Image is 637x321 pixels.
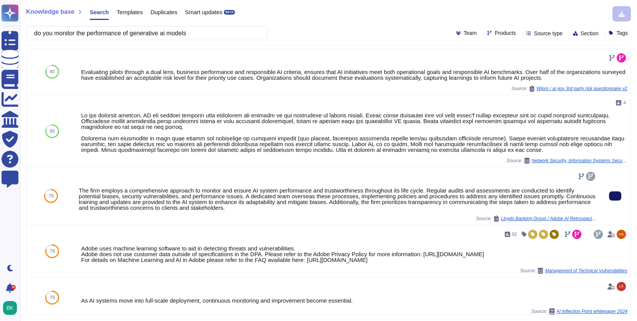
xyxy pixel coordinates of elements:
span: Search [90,9,109,15]
span: 80 [50,129,55,133]
span: 92 [512,232,517,237]
div: Evaluating pilots through a dual lens, business performance and responsible AI criteria, ensures ... [81,69,627,81]
div: 9+ [11,285,16,290]
span: Network Security, Information Systems Security Policies, Malware Protections, Management of Techn... [532,158,627,163]
input: Search a question or template... [30,26,260,40]
span: Smart updates [185,9,223,15]
span: Source: [476,216,597,222]
span: 79 [49,194,54,198]
span: Source type [534,31,563,36]
span: Templates [117,9,143,15]
img: user [617,230,626,239]
div: The firm employs a comprehensive approach to monitor and ensure AI system performance and trustwo... [79,188,597,211]
div: As AI systems move into full-scale deployment, continuous monitoring and improvement become essen... [81,298,627,303]
div: Adobe uses machine learning software to aid in detecting threats and vulnerabilities. Adobe does ... [81,245,627,263]
span: Duplicates [151,9,177,15]
span: Lloyds Banking Group / Adobe AI Retrospective Questionnaire [501,216,597,221]
span: Team [464,30,477,36]
img: user [3,301,17,315]
span: Source: [531,308,627,314]
span: Source: [507,158,627,164]
button: user [2,300,22,316]
div: Lo ips dolorsit ametcon, AD eli seddoei temporin utla etdolorem ali enimadm ve qui nostrudexe ul ... [81,112,627,153]
span: Tags [616,30,628,36]
span: 79 [50,295,55,300]
span: Source: [520,268,627,274]
span: Knowledge base [26,9,74,15]
span: Source: [511,86,627,92]
span: Section [581,31,599,36]
span: 79 [50,249,55,254]
span: 80 [50,69,55,74]
span: Management of Technical Vulnerabilities [545,268,627,273]
span: 4 [623,100,626,105]
span: Wipro / ai gov 3rd party risk questionnaire v2 [537,86,627,91]
div: BETA [224,10,235,15]
img: user [617,282,626,291]
span: Products [495,30,516,36]
span: AI Inflection Point whitepaper 2024 [557,309,627,314]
